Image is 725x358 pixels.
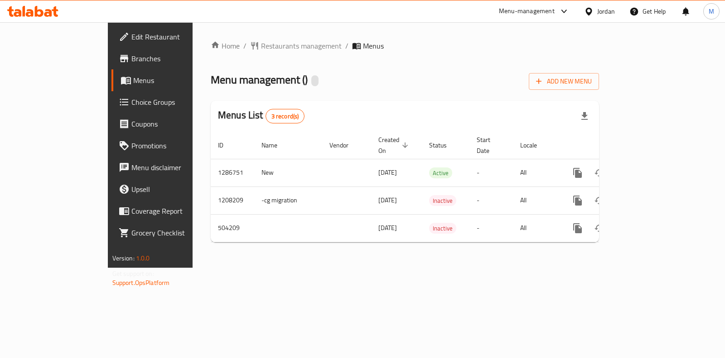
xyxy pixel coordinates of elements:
[567,190,589,211] button: more
[131,140,222,151] span: Promotions
[429,196,456,206] span: Inactive
[131,118,222,129] span: Coupons
[218,108,304,123] h2: Menus List
[211,69,308,90] span: Menu management ( )
[250,40,342,51] a: Restaurants management
[112,268,154,280] span: Get support on:
[363,40,384,51] span: Menus
[111,48,229,69] a: Branches
[111,135,229,157] a: Promotions
[469,186,513,214] td: -
[131,184,222,195] span: Upsell
[513,159,560,186] td: All
[378,194,397,206] span: [DATE]
[499,6,555,17] div: Menu-management
[378,167,397,178] span: [DATE]
[536,76,592,87] span: Add New Menu
[111,26,229,48] a: Edit Restaurant
[211,132,661,242] table: enhanced table
[131,53,222,64] span: Branches
[266,112,304,121] span: 3 record(s)
[111,222,229,244] a: Grocery Checklist
[111,69,229,91] a: Menus
[469,214,513,242] td: -
[254,159,322,186] td: New
[211,186,254,214] td: 1208209
[378,222,397,234] span: [DATE]
[589,190,610,211] button: Change Status
[513,214,560,242] td: All
[589,217,610,239] button: Change Status
[429,167,452,178] div: Active
[477,134,502,156] span: Start Date
[211,214,254,242] td: 504209
[218,140,235,151] span: ID
[345,40,348,51] li: /
[112,252,135,264] span: Version:
[136,252,150,264] span: 1.0.0
[111,113,229,135] a: Coupons
[709,6,714,16] span: M
[111,157,229,178] a: Menu disclaimer
[429,223,456,234] span: Inactive
[597,6,615,16] div: Jordan
[254,186,322,214] td: -cg migration
[131,162,222,173] span: Menu disclaimer
[211,159,254,186] td: 1286751
[560,132,661,159] th: Actions
[513,186,560,214] td: All
[520,140,549,151] span: Locale
[131,31,222,42] span: Edit Restaurant
[429,140,459,151] span: Status
[529,73,599,90] button: Add New Menu
[111,91,229,113] a: Choice Groups
[429,168,452,178] span: Active
[469,159,513,186] td: -
[589,162,610,184] button: Change Status
[211,40,599,51] nav: breadcrumb
[261,140,289,151] span: Name
[133,75,222,86] span: Menus
[131,206,222,216] span: Coverage Report
[243,40,246,51] li: /
[567,217,589,239] button: more
[131,97,222,108] span: Choice Groups
[329,140,360,151] span: Vendor
[112,277,170,289] a: Support.OpsPlatform
[111,178,229,200] a: Upsell
[266,109,305,123] div: Total records count
[574,105,595,127] div: Export file
[261,40,342,51] span: Restaurants management
[111,200,229,222] a: Coverage Report
[378,134,411,156] span: Created On
[131,227,222,238] span: Grocery Checklist
[567,162,589,184] button: more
